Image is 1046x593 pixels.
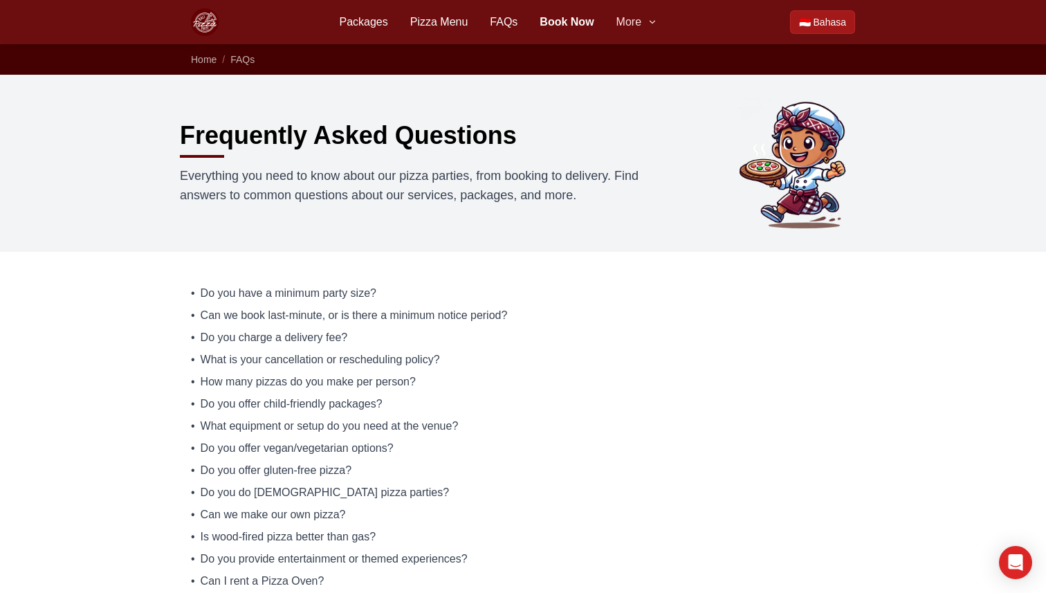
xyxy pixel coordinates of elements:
span: Can I rent a Pizza Oven? [201,573,324,590]
a: • What equipment or setup do you need at the venue? [191,418,855,435]
span: Do you have a minimum party size? [201,285,376,302]
span: Do you offer vegan/vegetarian options? [201,440,394,457]
span: Do you charge a delivery fee? [201,329,348,346]
span: Is wood-fired pizza better than gas? [201,529,376,545]
a: • Do you offer vegan/vegetarian options? [191,440,855,457]
div: Open Intercom Messenger [999,546,1032,579]
span: Do you offer child-friendly packages? [201,396,383,412]
a: • Can we make our own pizza? [191,507,855,523]
span: • [191,440,195,457]
li: / [222,53,225,66]
a: • Do you offer child-friendly packages? [191,396,855,412]
span: What is your cancellation or rescheduling policy? [201,352,440,368]
span: • [191,418,195,435]
span: • [191,529,195,545]
span: • [191,462,195,479]
button: More [616,14,658,30]
span: Do you offer gluten-free pizza? [201,462,352,479]
a: Packages [339,14,387,30]
a: • Do you offer gluten-free pizza? [191,462,855,479]
a: • Is wood-fired pizza better than gas? [191,529,855,545]
a: • Do you have a minimum party size? [191,285,855,302]
a: Pizza Menu [410,14,468,30]
span: • [191,396,195,412]
span: • [191,374,195,390]
a: • Do you provide entertainment or themed experiences? [191,551,855,567]
a: FAQs [230,54,255,65]
a: • Can we book last-minute, or is there a minimum notice period? [191,307,855,324]
img: Common questions about Bali Pizza Party [733,97,866,230]
span: • [191,484,195,501]
span: Can we book last-minute, or is there a minimum notice period? [201,307,508,324]
a: Book Now [540,14,594,30]
span: Do you do [DEMOGRAPHIC_DATA] pizza parties? [201,484,450,501]
span: • [191,507,195,523]
a: FAQs [490,14,517,30]
span: • [191,352,195,368]
span: • [191,573,195,590]
span: • [191,285,195,302]
span: • [191,329,195,346]
span: Do you provide entertainment or themed experiences? [201,551,468,567]
p: Everything you need to know about our pizza parties, from booking to delivery. Find answers to co... [180,166,645,205]
span: Bahasa [814,15,846,29]
span: Can we make our own pizza? [201,507,346,523]
a: Home [191,54,217,65]
span: • [191,551,195,567]
span: What equipment or setup do you need at the venue? [201,418,459,435]
span: More [616,14,641,30]
a: Beralih ke Bahasa Indonesia [790,10,855,34]
img: Bali Pizza Party Logo [191,8,219,36]
a: • How many pizzas do you make per person? [191,374,855,390]
a: • What is your cancellation or rescheduling policy? [191,352,855,368]
a: • Do you do [DEMOGRAPHIC_DATA] pizza parties? [191,484,855,501]
span: How many pizzas do you make per person? [201,374,416,390]
a: • Do you charge a delivery fee? [191,329,855,346]
h1: Frequently Asked Questions [180,122,517,149]
span: • [191,307,195,324]
a: • Can I rent a Pizza Oven? [191,573,855,590]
